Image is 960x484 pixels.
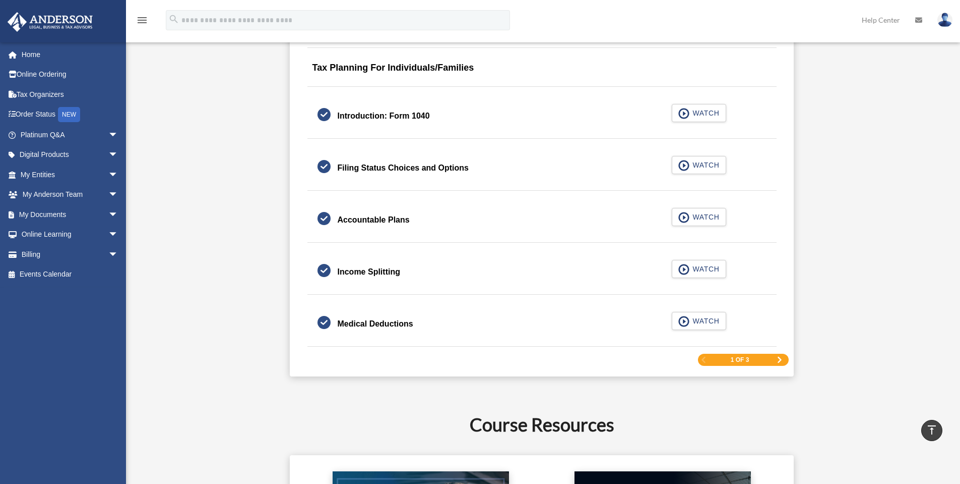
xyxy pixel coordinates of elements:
div: NEW [58,107,80,122]
a: Online Learningarrow_drop_down [7,225,134,245]
i: menu [136,14,148,26]
a: Digital Productsarrow_drop_down [7,145,134,165]
span: arrow_drop_down [108,125,129,145]
button: WATCH [672,104,726,122]
span: WATCH [689,316,719,326]
button: WATCH [672,208,726,226]
a: menu [136,18,148,26]
span: arrow_drop_down [108,145,129,166]
button: WATCH [672,312,726,330]
a: Platinum Q&Aarrow_drop_down [7,125,134,145]
a: Events Calendar [7,264,134,285]
a: Filing Status Choices and Options WATCH [317,156,766,180]
a: Next Page [777,356,783,363]
span: WATCH [689,108,719,118]
button: WATCH [672,156,726,174]
a: Accountable Plans WATCH [317,208,766,232]
div: Income Splitting [338,265,400,279]
span: arrow_drop_down [108,225,129,245]
a: Online Ordering [7,65,134,85]
img: Anderson Advisors Platinum Portal [5,12,96,32]
a: My Documentsarrow_drop_down [7,204,134,225]
i: search [168,14,179,25]
span: WATCH [689,212,719,222]
span: WATCH [689,160,719,170]
div: Introduction: Form 1040 [338,109,430,123]
a: My Entitiesarrow_drop_down [7,165,134,185]
a: Income Splitting WATCH [317,260,766,284]
i: vertical_align_top [926,424,938,436]
h2: Course Resources [171,412,913,437]
img: User Pic [937,13,952,27]
span: arrow_drop_down [108,165,129,185]
button: WATCH [672,260,726,278]
a: Home [7,44,134,65]
div: Filing Status Choices and Options [338,161,469,175]
a: Tax Organizers [7,84,134,104]
div: Accountable Plans [338,213,410,227]
span: arrow_drop_down [108,185,129,205]
a: Billingarrow_drop_down [7,244,134,264]
a: vertical_align_top [921,420,942,441]
span: arrow_drop_down [108,244,129,265]
a: Introduction: Form 1040 WATCH [317,104,766,128]
div: Tax Planning For Individuals/Families [307,55,777,87]
span: WATCH [689,264,719,274]
a: Order StatusNEW [7,104,134,125]
span: 1 of 3 [731,357,749,363]
div: Medical Deductions [338,317,413,331]
a: Medical Deductions WATCH [317,312,766,336]
a: My Anderson Teamarrow_drop_down [7,185,134,205]
span: arrow_drop_down [108,204,129,225]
